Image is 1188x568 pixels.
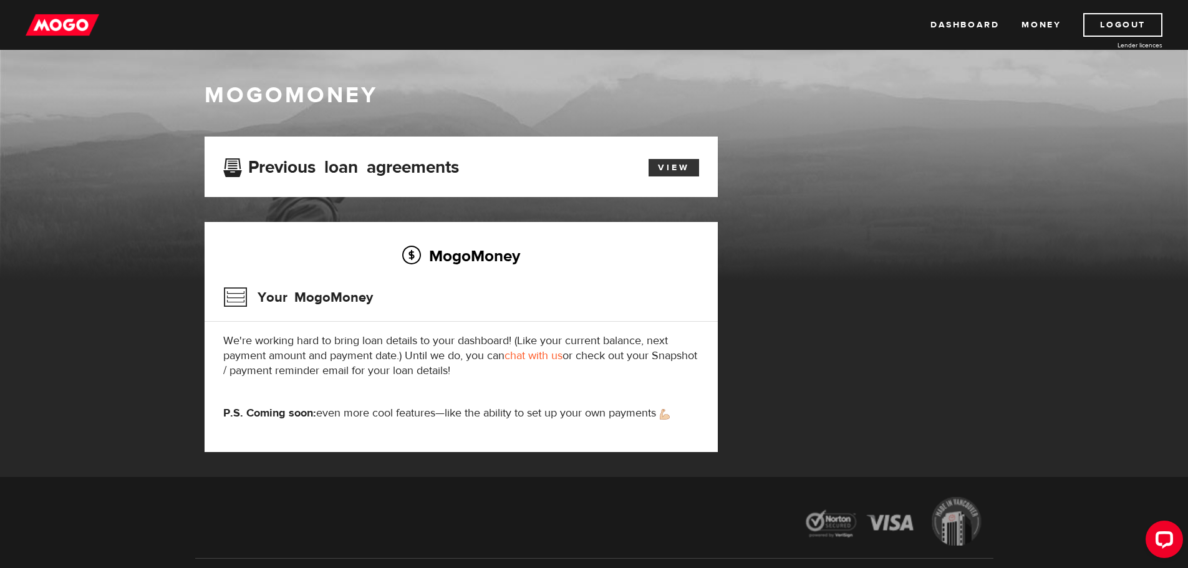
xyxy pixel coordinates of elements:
[1021,13,1061,37] a: Money
[1083,13,1162,37] a: Logout
[794,488,993,558] img: legal-icons-92a2ffecb4d32d839781d1b4e4802d7b.png
[205,82,984,108] h1: MogoMoney
[223,406,316,420] strong: P.S. Coming soon:
[223,406,699,421] p: even more cool features—like the ability to set up your own payments
[223,281,373,314] h3: Your MogoMoney
[223,157,459,173] h3: Previous loan agreements
[930,13,999,37] a: Dashboard
[649,159,699,176] a: View
[223,334,699,378] p: We're working hard to bring loan details to your dashboard! (Like your current balance, next paym...
[505,349,563,363] a: chat with us
[660,409,670,420] img: strong arm emoji
[26,13,99,37] img: mogo_logo-11ee424be714fa7cbb0f0f49df9e16ec.png
[1136,516,1188,568] iframe: LiveChat chat widget
[1069,41,1162,50] a: Lender licences
[223,243,699,269] h2: MogoMoney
